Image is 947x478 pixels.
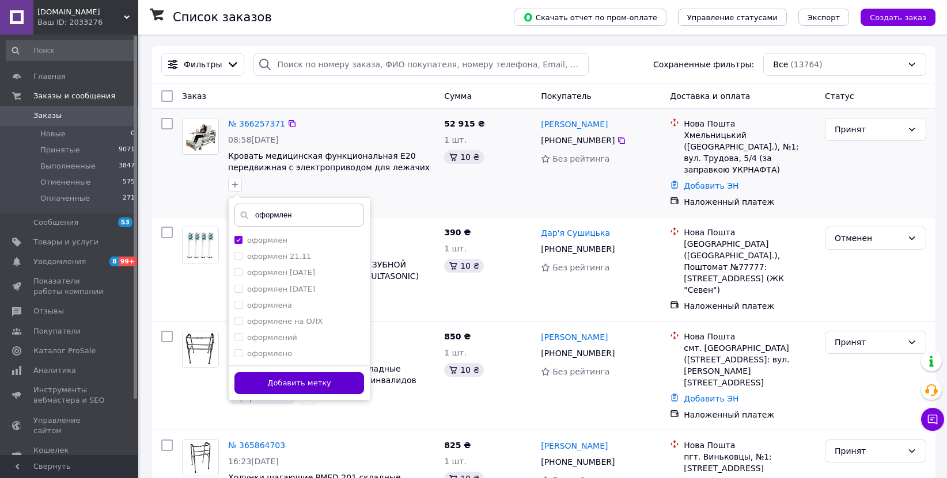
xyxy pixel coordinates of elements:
[183,331,218,367] img: Фото товару
[37,17,138,28] div: Ваш ID: 2033276
[552,263,609,272] span: Без рейтинга
[835,445,903,457] div: Принят
[247,349,292,358] label: оформлено
[247,252,311,261] label: оформлен 21.11
[444,119,485,128] span: 52 915 ₴
[678,9,787,26] button: Управление статусами
[444,91,472,101] span: Сумма
[684,451,816,474] div: пгт. Виньковцы, №1: [STREET_ADDRESS]
[182,118,219,155] a: Фото товару
[40,161,96,171] span: Выполненные
[444,348,467,357] span: 1 шт.
[541,118,608,130] a: [PERSON_NAME]
[131,129,135,139] span: 0
[33,110,62,121] span: Заказы
[808,13,840,22] span: Экспорт
[234,372,364,395] button: Добавить метку
[849,12,935,21] a: Создать заказ
[684,118,816,129] div: Нова Пошта
[541,331,608,343] a: [PERSON_NAME]
[33,257,86,267] span: Уведомления
[684,394,738,403] a: Добавить ЭН
[40,129,66,139] span: Новые
[539,454,617,470] div: [PHONE_NUMBER]
[653,59,754,70] span: Сохраненные фильтры:
[798,9,849,26] button: Экспорт
[184,59,222,70] span: Фильтры
[684,331,816,342] div: Нова Пошта
[684,238,816,296] div: [GEOGRAPHIC_DATA] ([GEOGRAPHIC_DATA].), Поштомат №77777: [STREET_ADDRESS] (ЖК "Севен")
[119,145,135,155] span: 9071
[228,457,279,466] span: 16:23[DATE]
[835,232,903,244] div: Отменен
[541,91,592,101] span: Покупатель
[790,60,822,69] span: (13764)
[514,9,666,26] button: Скачать отчет по пром-оплате
[835,123,903,136] div: Принят
[37,7,124,17] span: INETMED.COM.UA
[247,333,297,342] label: оформлений
[444,228,471,237] span: 390 ₴
[119,257,138,266] span: 99+
[684,439,816,451] div: Нова Пошта
[444,150,484,164] div: 10 ₴
[247,285,315,293] label: оформлен [DATE]
[552,367,609,376] span: Без рейтинга
[921,408,944,431] button: Чат с покупателем
[684,129,816,175] div: Хмельницький ([GEOGRAPHIC_DATA].), №1: вул. Трудова, 5/4 (за заправкою УКРНАФТА)
[444,259,484,273] div: 10 ₴
[33,91,115,101] span: Заказы и сообщения
[33,445,107,466] span: Кошелек компании
[228,441,285,450] a: № 365864703
[552,154,609,163] span: Без рейтинга
[684,196,816,208] div: Наложенный платеж
[119,161,135,171] span: 3847
[182,227,219,263] a: Фото товару
[684,300,816,312] div: Наложенный платеж
[182,331,219,368] a: Фото товару
[253,53,588,76] input: Поиск по номеру заказа, ФИО покупателя, номеру телефона, Email, номеру накладной
[247,301,292,309] label: оформлена
[123,177,135,188] span: 575
[541,440,608,452] a: [PERSON_NAME]
[123,193,135,204] span: 271
[861,9,935,26] button: Создать заказ
[523,12,657,22] span: Скачать отчет по пром-оплате
[541,227,610,239] a: Дар'я Сушицька
[173,10,272,24] h1: Список заказов
[33,326,81,336] span: Покупатели
[182,91,206,101] span: Заказ
[247,236,287,244] label: оформлен
[33,276,107,297] span: Показатели работы компании
[444,441,471,450] span: 825 ₴
[444,135,467,144] span: 1 шт.
[684,227,816,238] div: Нова Пошта
[444,363,484,377] div: 10 ₴
[247,268,315,277] label: оформлен [DATE]
[33,415,107,436] span: Управление сайтом
[40,193,90,204] span: Оплаченные
[444,457,467,466] span: 1 шт.
[33,217,78,228] span: Сообщения
[33,365,76,376] span: Аналитика
[228,151,430,183] a: Кровать медицинская функциональная E20 передвижная с электроприводом для лежачих больных и инвалидов
[33,385,107,406] span: Инструменты вебмастера и SEO
[687,13,778,22] span: Управление статусами
[182,439,219,476] a: Фото товару
[118,217,132,227] span: 53
[33,237,99,247] span: Товары и услуги
[183,227,218,263] img: Фото товару
[228,119,285,128] a: № 366257371
[109,257,119,266] span: 8
[234,204,364,227] input: Напишите название метки
[539,132,617,148] div: [PHONE_NUMBER]
[33,71,66,82] span: Главная
[684,409,816,420] div: Наложенный платеж
[773,59,788,70] span: Все
[40,145,80,155] span: Принятые
[539,241,617,257] div: [PHONE_NUMBER]
[6,40,136,61] input: Поиск
[444,332,471,341] span: 850 ₴
[684,342,816,388] div: смт. [GEOGRAPHIC_DATA] ([STREET_ADDRESS]: вул. [PERSON_NAME][STREET_ADDRESS]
